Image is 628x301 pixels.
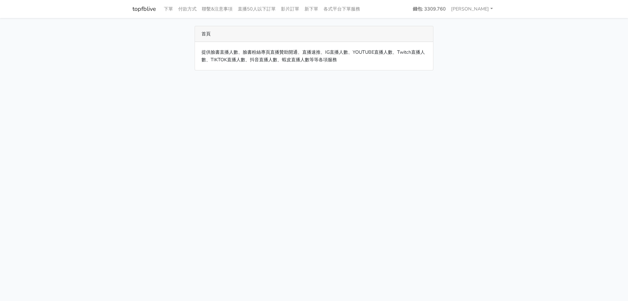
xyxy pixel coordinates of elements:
[413,6,446,12] strong: 錢包: 3309.760
[321,3,363,15] a: 各式平台下單服務
[132,3,156,15] a: topfblive
[199,3,235,15] a: 聯繫&注意事項
[448,3,496,15] a: [PERSON_NAME]
[195,42,433,70] div: 提供臉書直播人數、臉書粉絲專頁直播贊助開通、直播速推、IG直播人數、YOUTUBE直播人數、Twitch直播人數、TIKTOK直播人數、抖音直播人數、蝦皮直播人數等等各項服務
[410,3,448,15] a: 錢包: 3309.760
[235,3,278,15] a: 直播50人以下訂單
[195,26,433,42] div: 首頁
[278,3,302,15] a: 影片訂單
[302,3,321,15] a: 新下單
[161,3,176,15] a: 下單
[176,3,199,15] a: 付款方式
